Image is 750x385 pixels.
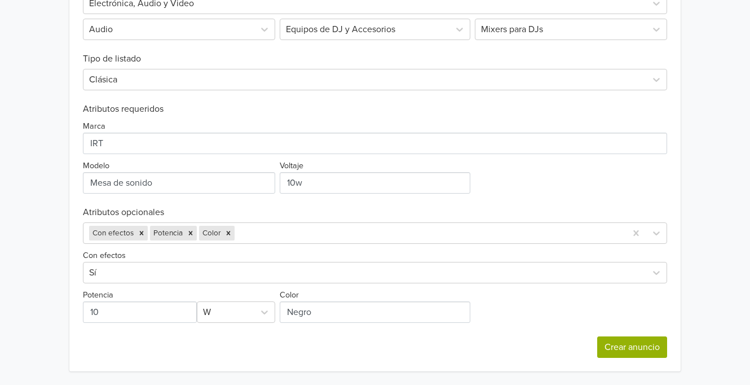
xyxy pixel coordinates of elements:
div: Remove Con efectos [135,226,148,240]
label: Color [280,289,299,301]
h6: Atributos opcionales [83,207,667,218]
div: Con efectos [89,226,135,240]
h6: Atributos requeridos [83,104,667,115]
label: Potencia [83,289,113,301]
h6: Tipo de listado [83,40,667,64]
button: Crear anuncio [597,336,667,358]
div: Remove Potencia [184,226,197,240]
label: Voltaje [280,160,303,172]
div: Remove Color [222,226,235,240]
label: Modelo [83,160,109,172]
label: Marca [83,120,105,133]
div: Color [199,226,222,240]
div: Potencia [150,226,184,240]
label: Con efectos [83,250,126,262]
